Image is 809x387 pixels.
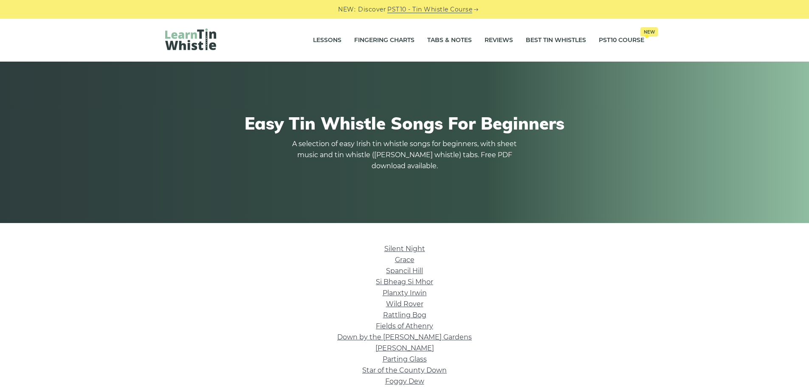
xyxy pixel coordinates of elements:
[290,138,519,172] p: A selection of easy Irish tin whistle songs for beginners, with sheet music and tin whistle ([PER...
[485,30,513,51] a: Reviews
[313,30,341,51] a: Lessons
[640,27,658,37] span: New
[383,311,426,319] a: Rattling Bog
[165,113,644,133] h1: Easy Tin Whistle Songs For Beginners
[526,30,586,51] a: Best Tin Whistles
[386,300,423,308] a: Wild Rover
[385,377,424,385] a: Foggy Dew
[337,333,472,341] a: Down by the [PERSON_NAME] Gardens
[362,366,447,374] a: Star of the County Down
[383,355,427,363] a: Parting Glass
[383,289,427,297] a: Planxty Irwin
[395,256,414,264] a: Grace
[376,322,433,330] a: Fields of Athenry
[165,28,216,50] img: LearnTinWhistle.com
[386,267,423,275] a: Spancil Hill
[384,245,425,253] a: Silent Night
[427,30,472,51] a: Tabs & Notes
[599,30,644,51] a: PST10 CourseNew
[376,278,433,286] a: Si­ Bheag Si­ Mhor
[375,344,434,352] a: [PERSON_NAME]
[354,30,414,51] a: Fingering Charts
